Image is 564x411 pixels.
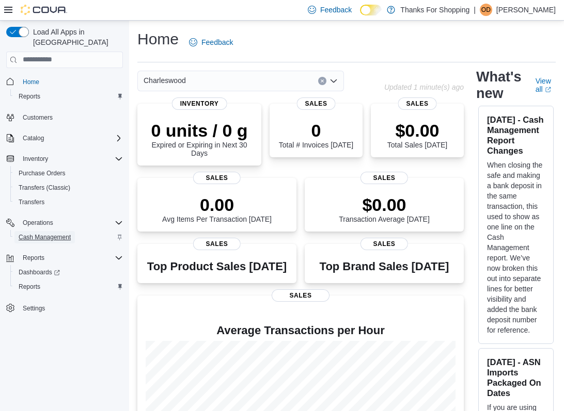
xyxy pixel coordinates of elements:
[19,75,123,88] span: Home
[496,4,556,16] p: [PERSON_NAME]
[146,324,456,337] h4: Average Transactions per Hour
[361,238,408,250] span: Sales
[14,196,123,208] span: Transfers
[19,153,52,165] button: Inventory
[201,37,233,47] span: Feedback
[23,134,44,142] span: Catalog
[487,160,545,335] p: When closing the safe and making a bank deposit in the same transaction, this used to show as one...
[361,172,408,184] span: Sales
[19,111,57,124] a: Customers
[19,252,123,264] span: Reports
[14,281,44,293] a: Reports
[162,194,272,215] p: 0.00
[172,97,227,110] span: Inventory
[21,5,67,15] img: Cova
[19,233,71,241] span: Cash Management
[14,281,123,293] span: Reports
[480,4,492,16] div: O Dixon
[23,78,39,86] span: Home
[481,4,491,16] span: OD
[14,90,123,103] span: Reports
[19,217,123,229] span: Operations
[297,97,336,110] span: Sales
[14,167,70,179] a: Purchase Orders
[23,219,53,227] span: Operations
[476,69,523,102] h2: What's new
[14,196,49,208] a: Transfers
[2,152,127,166] button: Inventory
[279,120,353,141] p: 0
[147,260,287,273] h3: Top Product Sales [DATE]
[19,153,123,165] span: Inventory
[2,131,127,145] button: Catalog
[10,166,127,180] button: Purchase Orders
[339,194,430,215] p: $0.00
[14,266,123,278] span: Dashboards
[10,89,127,104] button: Reports
[162,194,272,223] div: Avg Items Per Transaction [DATE]
[14,182,74,194] a: Transfers (Classic)
[19,169,66,177] span: Purchase Orders
[185,32,237,53] a: Feedback
[320,5,352,15] span: Feedback
[318,77,326,85] button: Clear input
[146,120,253,141] p: 0 units / 0 g
[193,238,241,250] span: Sales
[23,254,44,262] span: Reports
[19,283,40,291] span: Reports
[330,77,338,85] button: Open list of options
[14,182,123,194] span: Transfers (Classic)
[10,230,127,244] button: Cash Management
[339,194,430,223] div: Transaction Average [DATE]
[536,77,556,93] a: View allExternal link
[487,357,545,398] h3: [DATE] - ASN Imports Packaged On Dates
[10,180,127,195] button: Transfers (Classic)
[2,74,127,89] button: Home
[19,132,48,144] button: Catalog
[23,113,53,122] span: Customers
[19,111,123,124] span: Customers
[387,120,447,149] div: Total Sales [DATE]
[19,302,49,315] a: Settings
[474,4,476,16] p: |
[19,184,70,192] span: Transfers (Classic)
[14,266,64,278] a: Dashboards
[14,90,44,103] a: Reports
[2,216,127,230] button: Operations
[137,29,179,50] h1: Home
[10,280,127,294] button: Reports
[360,5,382,15] input: Dark Mode
[14,231,123,243] span: Cash Management
[14,167,123,179] span: Purchase Orders
[19,252,49,264] button: Reports
[272,289,330,302] span: Sales
[487,114,545,156] h3: [DATE] - Cash Management Report Changes
[398,97,437,110] span: Sales
[19,198,44,206] span: Transfers
[2,251,127,265] button: Reports
[19,301,123,314] span: Settings
[23,155,48,163] span: Inventory
[19,76,43,88] a: Home
[144,74,186,87] span: Charleswood
[19,268,60,276] span: Dashboards
[279,120,353,149] div: Total # Invoices [DATE]
[10,265,127,280] a: Dashboards
[2,300,127,315] button: Settings
[387,120,447,141] p: $0.00
[545,87,551,93] svg: External link
[2,110,127,125] button: Customers
[29,27,123,47] span: Load All Apps in [GEOGRAPHIC_DATA]
[19,132,123,144] span: Catalog
[384,83,464,91] p: Updated 1 minute(s) ago
[400,4,469,16] p: Thanks For Shopping
[23,304,45,313] span: Settings
[10,195,127,209] button: Transfers
[6,70,123,342] nav: Complex example
[193,172,241,184] span: Sales
[146,120,253,157] div: Expired or Expiring in Next 30 Days
[320,260,449,273] h3: Top Brand Sales [DATE]
[19,217,57,229] button: Operations
[14,231,75,243] a: Cash Management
